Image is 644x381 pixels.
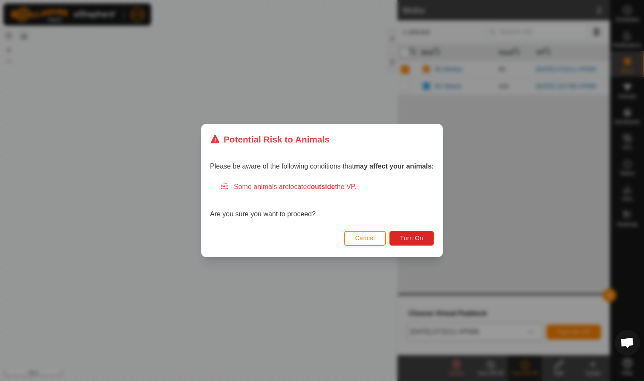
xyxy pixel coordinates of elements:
a: Open chat [615,330,640,355]
span: Cancel [355,235,375,241]
button: Turn On [390,231,434,246]
div: Some animals are [220,182,434,192]
button: Cancel [344,231,386,246]
strong: may affect your animals: [354,163,434,170]
span: Please be aware of the following conditions that [210,163,434,170]
span: located the VP. [289,183,356,190]
div: Potential Risk to Animals [210,133,330,146]
span: Turn On [400,235,423,241]
div: Are you sure you want to proceed? [210,182,434,219]
strong: outside [311,183,335,190]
